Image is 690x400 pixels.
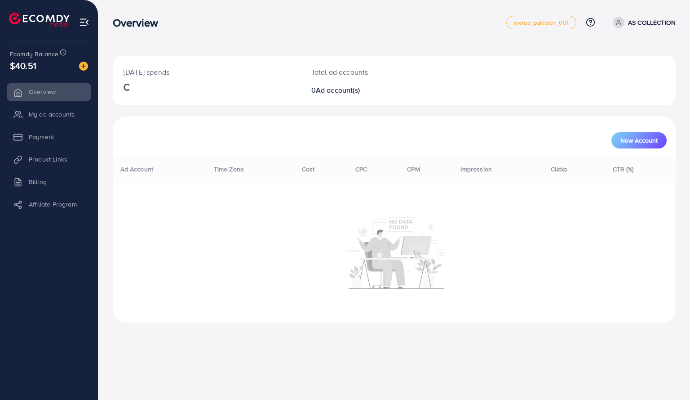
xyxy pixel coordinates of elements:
p: Total ad accounts [311,67,430,77]
img: logo [9,13,70,27]
span: Ecomdy Balance [10,49,58,58]
span: New Account [620,137,658,144]
img: menu [79,17,89,27]
p: AS COLLECTION [628,17,676,28]
h3: Overview [113,16,165,29]
button: New Account [611,132,667,148]
p: [DATE] spends [124,67,290,77]
span: metap_pakistan_001 [514,20,569,26]
a: metap_pakistan_001 [506,16,576,29]
h2: 0 [311,86,430,94]
img: image [79,62,88,71]
a: AS COLLECTION [609,17,676,28]
span: Ad account(s) [316,85,360,95]
span: $40.51 [10,59,36,72]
